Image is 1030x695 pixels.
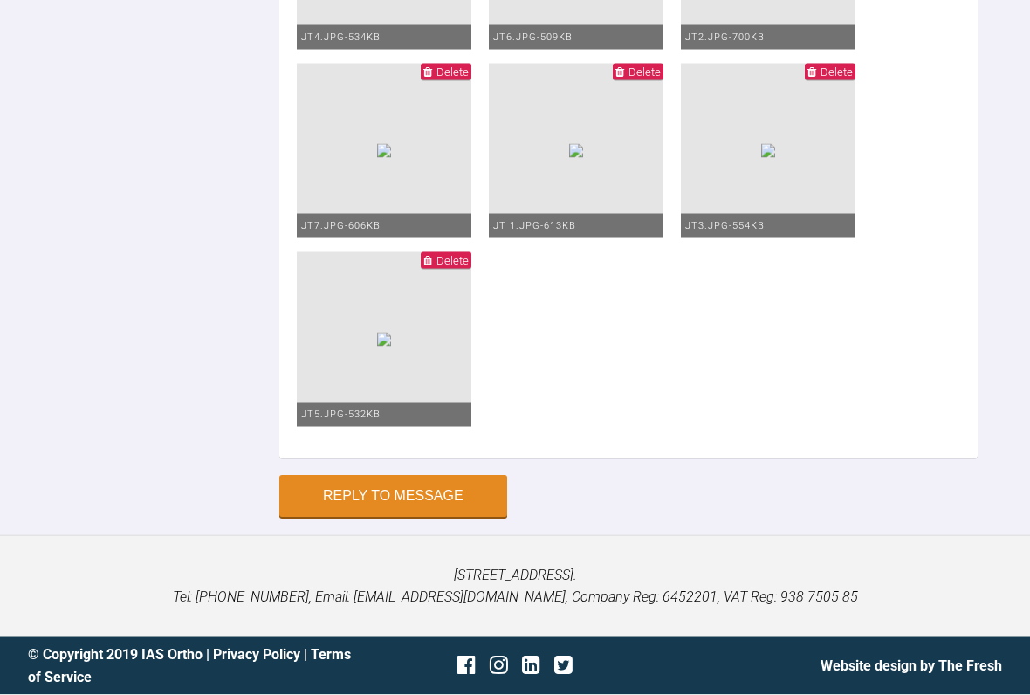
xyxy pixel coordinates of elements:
[821,657,1002,674] a: Website design by The Fresh
[628,65,661,79] span: Delete
[685,220,765,231] span: JT3.jpg - 554KB
[685,31,765,43] span: JT2.jpg - 700KB
[213,646,300,663] a: Privacy Policy
[569,144,583,158] img: 77595d98-b9ce-4218-af4d-14e9c730089d
[377,144,391,158] img: bb1c7327-804d-4239-9922-c8e465ed14bb
[493,31,573,43] span: JT6.jpg - 509KB
[493,220,576,231] span: JT 1.jpg - 613KB
[301,31,381,43] span: JT4.jpg - 534KB
[821,65,853,79] span: Delete
[301,220,381,231] span: JT7.jpg - 606KB
[301,409,381,420] span: JT5.jpg - 532KB
[279,476,507,518] button: Reply to Message
[436,254,469,267] span: Delete
[377,333,391,347] img: d93e7d74-bc29-4377-9742-bac55089d11f
[28,643,353,688] div: © Copyright 2019 IAS Ortho | |
[436,65,469,79] span: Delete
[28,646,351,685] a: Terms of Service
[28,564,1002,609] p: [STREET_ADDRESS]. Tel: [PHONE_NUMBER], Email: [EMAIL_ADDRESS][DOMAIN_NAME], Company Reg: 6452201,...
[761,144,775,158] img: 49f5604f-4a48-4c46-b56b-5441b7212ee7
